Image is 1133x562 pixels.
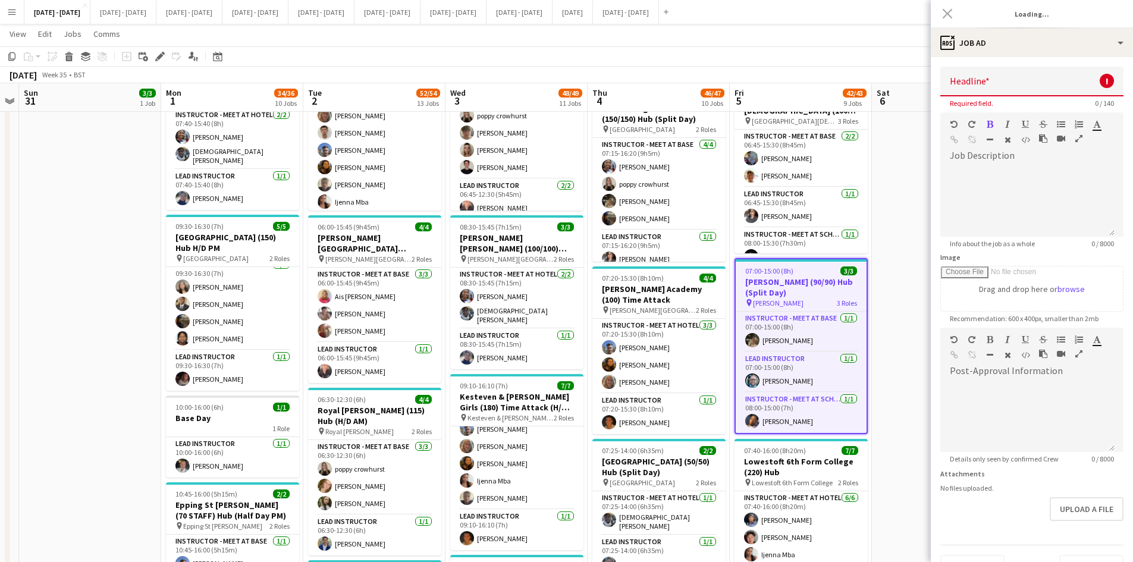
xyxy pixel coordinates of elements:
span: Tue [308,87,322,98]
div: 1 Job [140,99,155,108]
a: Comms [89,26,125,42]
span: Mon [166,87,181,98]
app-card-role: Lead Instructor1/107:20-15:30 (8h10m)[PERSON_NAME] [592,394,726,434]
span: Required field. [940,99,1003,108]
app-card-role: Instructor - Meet at Base1/107:00-15:00 (8h)[PERSON_NAME] [736,312,867,352]
span: [GEOGRAPHIC_DATA] [183,254,249,263]
app-job-card: 09:30-16:30 (7h)5/5[GEOGRAPHIC_DATA] (150) Hub H/D PM [GEOGRAPHIC_DATA]2 RolesInstructor - Meet a... [166,215,299,391]
h3: Kesteven & [PERSON_NAME] Girls (180) Time Attack (H/D PM) [450,391,583,413]
button: [DATE] - [DATE] [420,1,487,24]
span: 07:00-15:00 (8h) [745,266,793,275]
app-card-role: Instructor - Meet at Base4/407:15-16:20 (9h5m)[PERSON_NAME]poppy crowhurst[PERSON_NAME][PERSON_NAME] [592,138,726,230]
span: Wed [450,87,466,98]
span: 1/1 [273,403,290,412]
span: 2 Roles [696,478,716,487]
div: 11 Jobs [559,99,582,108]
button: Unordered List [1057,120,1065,129]
button: Undo [950,335,958,344]
button: Text Color [1093,335,1101,344]
span: 2 Roles [269,522,290,530]
span: 1 [164,94,181,108]
app-card-role: Lead Instructor1/106:45-15:30 (8h45m)[PERSON_NAME] [735,187,868,228]
app-job-card: 07:40-15:40 (8h)3/3Meden School (80) Hub Meden School2 RolesInstructor - Meet at Hotel2/207:40-15... [166,67,299,210]
span: 2 [306,94,322,108]
button: Italic [1003,335,1012,344]
h3: Lowestoft 6th Form College (220) Hub [735,456,868,478]
button: Strikethrough [1039,335,1047,344]
span: 4/4 [415,395,432,404]
button: Redo [968,120,976,129]
button: [DATE] - [DATE] [354,1,420,24]
span: 4/4 [415,222,432,231]
span: 07:25-14:00 (6h35m) [602,446,664,455]
span: 2 Roles [412,255,432,263]
app-card-role: Lead Instructor2/206:45-12:30 (5h45m)[PERSON_NAME] [450,179,583,237]
span: 3 Roles [838,117,858,125]
span: 10:45-16:00 (5h15m) [175,489,237,498]
span: 5/5 [273,222,290,231]
a: View [5,26,31,42]
button: Undo [950,120,958,129]
button: Fullscreen [1075,134,1083,143]
app-card-role: Instructor - Meet at Hotel2/207:40-15:40 (8h)[PERSON_NAME][DEMOGRAPHIC_DATA][PERSON_NAME] [166,108,299,169]
button: Ordered List [1075,335,1083,344]
button: Bold [986,335,994,344]
span: [GEOGRAPHIC_DATA] [610,478,675,487]
button: Horizontal Line [986,350,994,360]
span: Epping St [PERSON_NAME] [183,522,262,530]
div: 06:00-16:00 (10h)7/7The Hastings Academy (185) Time Attack The Hastings Academy2 RolesInstructor ... [308,34,441,211]
div: 06:45-12:30 (5h45m)8/8Seven Kings (250) Hub (Half Day AM) [GEOGRAPHIC_DATA]3 RolesInstructor - Me... [450,34,583,211]
button: Horizontal Line [986,135,994,145]
h3: The Worthgate School (150/150) Hub (Split Day) [592,103,726,124]
span: Info about the job as a whole [940,239,1044,248]
span: [PERSON_NAME][GEOGRAPHIC_DATA][PERSON_NAME] [325,255,412,263]
span: 2/2 [273,489,290,498]
span: 3/3 [557,222,574,231]
button: Clear Formatting [1003,135,1012,145]
span: 2 Roles [412,427,432,436]
span: 3 Roles [837,299,857,307]
app-job-card: 07:15-16:20 (9h5m)5/5The Worthgate School (150/150) Hub (Split Day) [GEOGRAPHIC_DATA]2 RolesInstr... [592,86,726,262]
button: Insert video [1057,134,1065,143]
app-card-role: Lead Instructor1/106:30-12:30 (6h)[PERSON_NAME] [308,515,441,555]
span: Details only seen by confirmed Crew [940,454,1068,463]
app-card-role: Lead Instructor1/107:15-16:20 (9h5m)[PERSON_NAME] [592,230,726,271]
span: 09:30-16:30 (7h) [175,222,224,231]
span: [PERSON_NAME][GEOGRAPHIC_DATA] [610,306,696,315]
span: 1 Role [272,424,290,433]
div: 10 Jobs [701,99,724,108]
button: [DATE] - [DATE] [156,1,222,24]
button: Text Color [1093,120,1101,129]
button: Ordered List [1075,120,1083,129]
app-card-role: Lead Instructor1/106:00-15:45 (9h45m)[PERSON_NAME] [308,343,441,383]
span: Lowestoft 6th Form College [752,478,833,487]
span: 0 / 8000 [1082,239,1123,248]
div: Job Ad [931,29,1133,57]
h3: [GEOGRAPHIC_DATA] (150) Hub H/D PM [166,232,299,253]
span: 2/2 [699,446,716,455]
app-card-role: Instructor - Meet at Hotel2/208:30-15:45 (7h15m)[PERSON_NAME][DEMOGRAPHIC_DATA][PERSON_NAME] [450,268,583,329]
span: 48/49 [558,89,582,98]
app-job-card: 06:00-15:45 (9h45m)4/4[PERSON_NAME][GEOGRAPHIC_DATA][PERSON_NAME] (100) Time Attack [PERSON_NAME]... [308,215,441,383]
span: 2 Roles [269,254,290,263]
button: Fullscreen [1075,349,1083,359]
span: 07:20-15:30 (8h10m) [602,274,664,282]
span: 2 Roles [696,125,716,134]
span: 08:30-15:45 (7h15m) [460,222,522,231]
button: Bold [986,120,994,129]
div: 08:30-15:45 (7h15m)3/3[PERSON_NAME] [PERSON_NAME] (100/100) Hub (Split Day) [PERSON_NAME][GEOGRAP... [450,215,583,369]
app-job-card: 07:20-15:30 (8h10m)4/4[PERSON_NAME] Academy (100) Time Attack [PERSON_NAME][GEOGRAPHIC_DATA]2 Rol... [592,266,726,434]
span: [PERSON_NAME][GEOGRAPHIC_DATA] [467,255,554,263]
h3: [PERSON_NAME] Academy (100) Time Attack [592,284,726,305]
app-card-role: Lead Instructor1/107:00-15:00 (8h)[PERSON_NAME] [736,352,867,393]
span: 2 Roles [554,413,574,422]
h3: Royal [PERSON_NAME] (115) Hub (H/D AM) [308,405,441,426]
span: 0 / 140 [1085,99,1123,108]
span: Week 35 [39,70,69,79]
h3: [PERSON_NAME] (90/90) Hub (Split Day) [736,277,867,298]
span: 3 [448,94,466,108]
button: Underline [1021,120,1030,129]
span: 6 [875,94,890,108]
